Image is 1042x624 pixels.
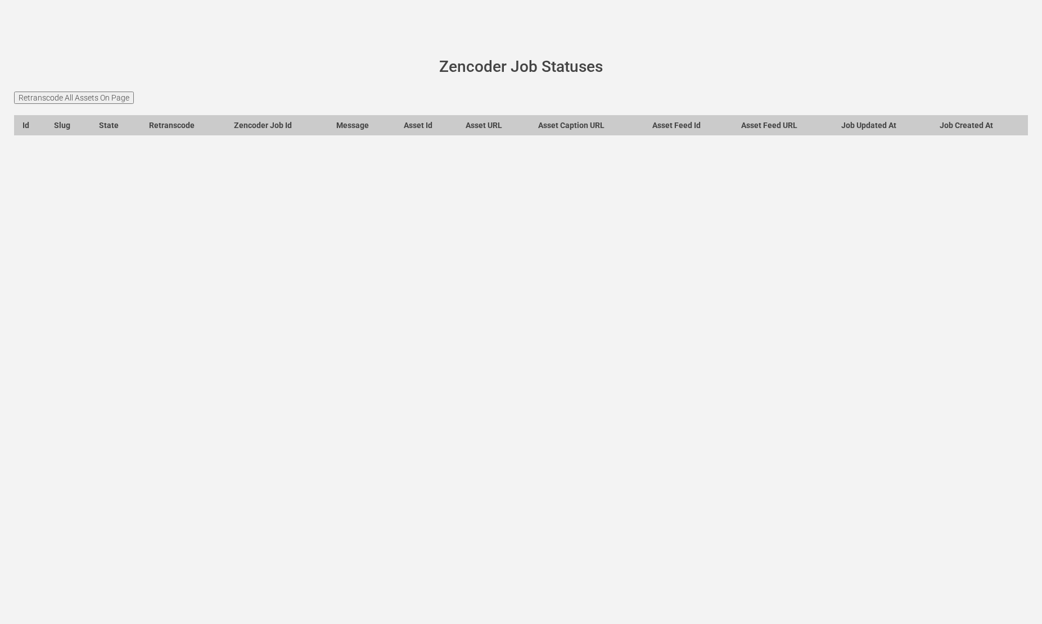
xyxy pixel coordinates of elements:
h1: Zencoder Job Statuses [30,58,1012,76]
th: Retranscode [141,115,226,135]
th: Asset Feed Id [644,115,733,135]
th: State [91,115,141,135]
th: Id [15,115,46,135]
th: Job Updated At [833,115,932,135]
th: Message [328,115,395,135]
th: Asset Caption URL [530,115,644,135]
th: Zencoder Job Id [226,115,328,135]
th: Job Created At [932,115,1028,135]
th: Asset URL [457,115,530,135]
input: Retranscode All Assets On Page [14,92,134,104]
th: Slug [46,115,91,135]
th: Asset Feed URL [733,115,833,135]
th: Asset Id [395,115,457,135]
